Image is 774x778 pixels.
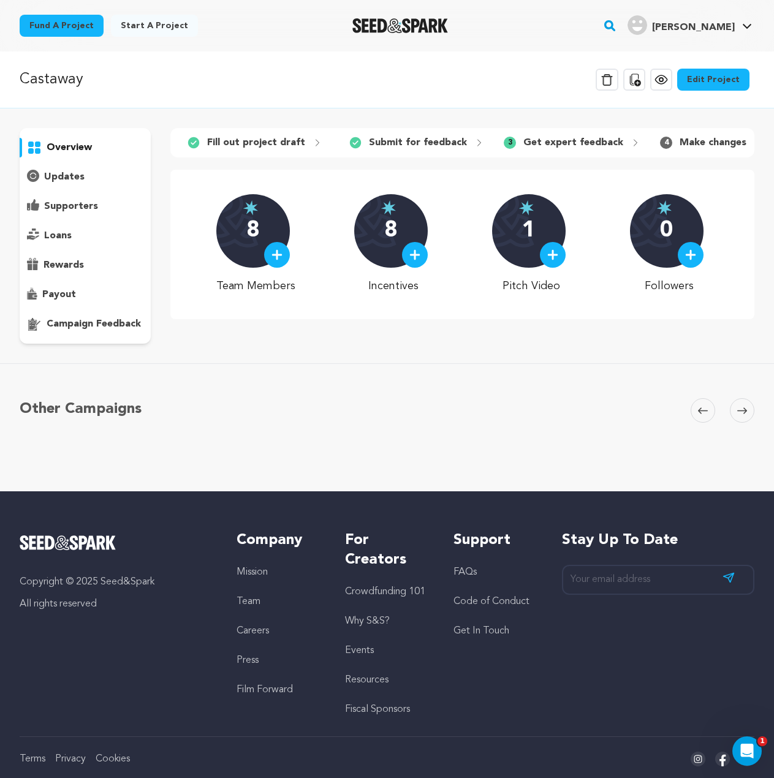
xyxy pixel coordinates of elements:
span: 3 [504,137,516,149]
a: Mission [237,567,268,577]
p: 1 [522,219,535,243]
p: Pitch Video [492,278,571,295]
button: campaign feedback [20,314,151,334]
a: Fund a project [20,15,104,37]
p: Incentives [354,278,433,295]
img: plus.svg [409,249,420,260]
p: 8 [384,219,397,243]
p: 8 [246,219,259,243]
a: Resources [345,675,389,685]
p: Copyright © 2025 Seed&Spark [20,575,212,589]
h5: Company [237,531,321,550]
a: Events [345,646,374,655]
button: supporters [20,197,151,216]
button: rewards [20,255,151,275]
div: Thomas S.'s Profile [628,15,735,35]
p: All rights reserved [20,597,212,611]
h5: Support [453,531,537,550]
span: [PERSON_NAME] [652,23,735,32]
p: Get expert feedback [523,135,623,150]
a: Crowdfunding 101 [345,587,425,597]
iframe: Intercom live chat [732,736,762,766]
a: Terms [20,754,45,764]
p: Fill out project draft [207,135,305,150]
input: Your email address [562,565,754,595]
img: plus.svg [271,249,283,260]
span: 4 [660,137,672,149]
button: updates [20,167,151,187]
a: Seed&Spark Homepage [352,18,449,33]
p: rewards [44,258,84,273]
a: Seed&Spark Homepage [20,535,212,550]
a: Cookies [96,754,130,764]
a: Edit Project [677,69,749,91]
button: overview [20,138,151,157]
img: Seed&Spark Logo Dark Mode [352,18,449,33]
h5: Stay up to date [562,531,754,550]
a: Thomas S.'s Profile [625,13,754,35]
a: Film Forward [237,685,293,695]
a: Code of Conduct [453,597,529,606]
p: payout [42,287,76,302]
a: Start a project [111,15,198,37]
span: Thomas S.'s Profile [625,13,754,39]
a: Get In Touch [453,626,509,636]
h5: Other Campaigns [20,398,142,420]
a: Press [237,655,259,665]
img: user.png [628,15,647,35]
h5: For Creators [345,531,429,570]
p: loans [44,228,72,243]
p: Make changes [680,135,746,150]
a: Fiscal Sponsors [345,704,410,714]
a: Privacy [55,754,86,764]
p: campaign feedback [47,317,141,331]
p: supporters [44,199,98,214]
a: Careers [237,626,269,636]
button: loans [20,226,151,246]
p: overview [47,140,92,155]
a: FAQs [453,567,477,577]
a: Why S&S? [345,616,390,626]
img: plus.svg [547,249,558,260]
p: Castaway [20,69,83,91]
p: Followers [630,278,709,295]
a: Team [237,597,260,606]
span: 1 [757,736,767,746]
button: payout [20,285,151,304]
p: 0 [660,219,673,243]
p: Submit for feedback [369,135,467,150]
p: updates [44,170,85,184]
img: plus.svg [685,249,696,260]
p: Team Members [216,278,295,295]
img: Seed&Spark Logo [20,535,116,550]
